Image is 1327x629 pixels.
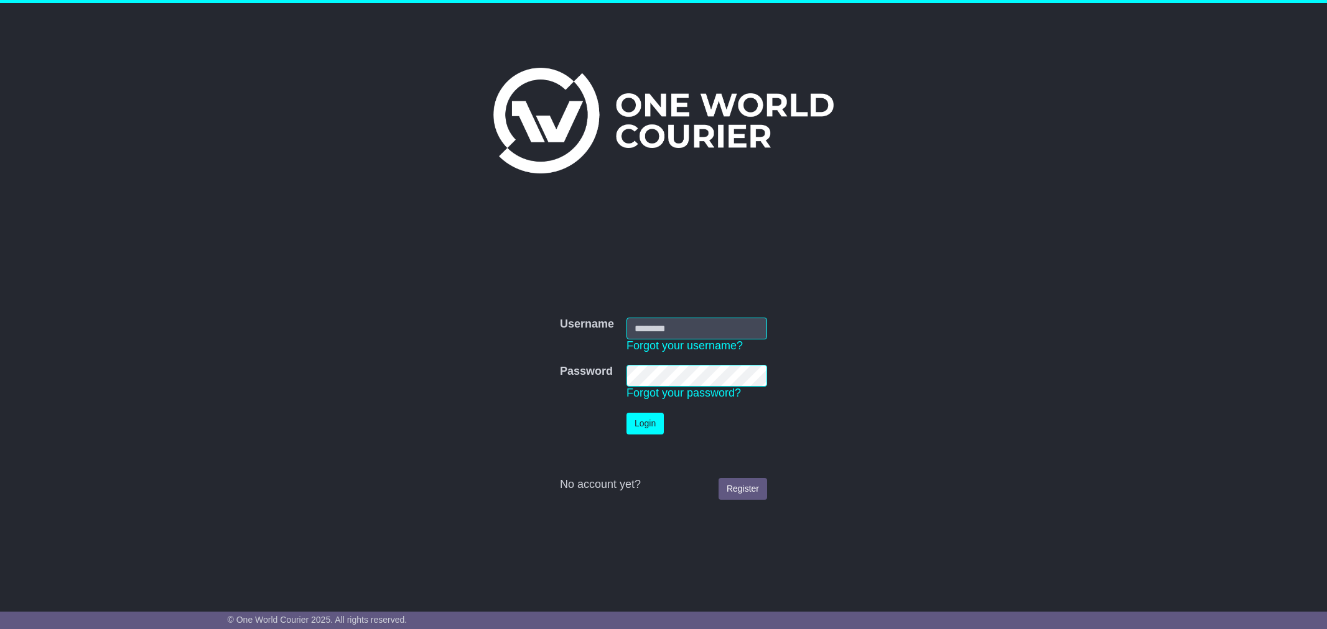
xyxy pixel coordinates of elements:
[719,478,767,500] a: Register
[626,413,664,434] button: Login
[228,615,407,625] span: © One World Courier 2025. All rights reserved.
[560,478,767,492] div: No account yet?
[626,339,743,352] a: Forgot your username?
[560,318,614,331] label: Username
[560,365,613,379] label: Password
[626,387,741,399] a: Forgot your password?
[493,68,833,173] img: One World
